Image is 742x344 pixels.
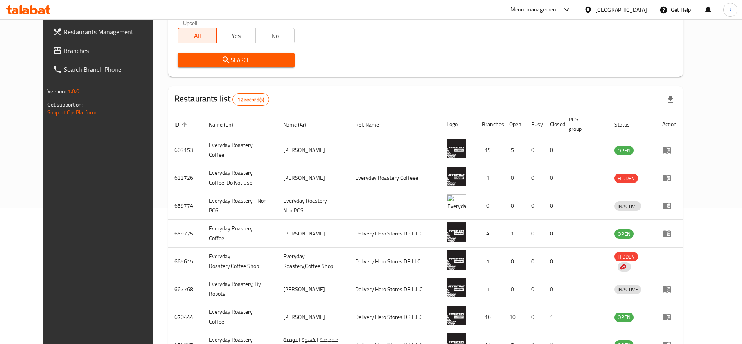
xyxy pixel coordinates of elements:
[440,112,476,136] th: Logo
[64,27,161,36] span: Restaurants Management
[447,306,466,325] img: Everyday Roastery Coffee
[525,136,544,164] td: 0
[47,107,97,118] a: Support.OpsPlatform
[184,55,288,65] span: Search
[174,93,269,106] h2: Restaurants list
[277,220,349,248] td: [PERSON_NAME]
[503,248,525,275] td: 0
[525,220,544,248] td: 0
[544,192,562,220] td: 0
[614,252,638,261] span: HIDDEN
[277,164,349,192] td: [PERSON_NAME]
[503,112,525,136] th: Open
[447,250,466,270] img: Everyday Roastery,Coffee Shop
[661,90,680,109] div: Export file
[503,275,525,303] td: 0
[277,275,349,303] td: [PERSON_NAME]
[64,65,161,74] span: Search Branch Phone
[447,167,466,186] img: Everyday Roastery Coffee, Do Not Use
[203,275,277,303] td: Everyday Roastery, By Robots
[525,192,544,220] td: 0
[476,303,503,331] td: 16
[203,303,277,331] td: Everyday Roastery Coffee
[662,284,677,294] div: Menu
[662,312,677,322] div: Menu
[614,146,634,155] div: OPEN
[203,220,277,248] td: Everyday Roastery Coffee
[544,248,562,275] td: 0
[349,220,440,248] td: Delivery Hero Stores DB L.L.C
[614,230,634,239] span: OPEN
[220,30,252,42] span: Yes
[355,120,389,129] span: Ref. Name
[277,303,349,331] td: [PERSON_NAME]
[544,220,562,248] td: 0
[178,53,295,67] button: Search
[232,93,269,106] div: Total records count
[181,30,214,42] span: All
[614,285,641,294] div: INACTIVE
[47,22,167,41] a: Restaurants Management
[255,28,295,43] button: No
[614,313,634,322] div: OPEN
[662,173,677,183] div: Menu
[544,112,562,136] th: Closed
[476,248,503,275] td: 1
[233,96,269,103] span: 12 record(s)
[525,275,544,303] td: 0
[525,164,544,192] td: 0
[544,303,562,331] td: 1
[168,164,203,192] td: 633726
[447,278,466,297] img: Everyday Roastery, By Robots
[569,115,599,134] span: POS group
[349,164,440,192] td: Everyday Roastery Coffeee
[614,313,634,322] span: OPEN
[349,303,440,331] td: Delivery Hero Stores DB L.L.C
[614,120,640,129] span: Status
[203,136,277,164] td: Everyday Roastery Coffee
[168,136,203,164] td: 603153
[619,263,626,270] img: delivery hero logo
[349,248,440,275] td: Delivery Hero Stores DB LLC
[47,100,83,110] span: Get support on:
[614,174,638,183] span: HIDDEN
[662,229,677,238] div: Menu
[183,20,198,25] label: Upsell
[476,220,503,248] td: 4
[47,60,167,79] a: Search Branch Phone
[47,41,167,60] a: Branches
[447,139,466,158] img: Everyday Roastery Coffee
[503,303,525,331] td: 10
[662,201,677,210] div: Menu
[525,303,544,331] td: 0
[544,164,562,192] td: 0
[614,285,641,294] span: INACTIVE
[168,303,203,331] td: 670444
[277,136,349,164] td: [PERSON_NAME]
[283,120,316,129] span: Name (Ar)
[503,220,525,248] td: 1
[614,202,641,211] span: INACTIVE
[64,46,161,55] span: Branches
[447,194,466,214] img: Everyday Roastery - Non POS
[203,164,277,192] td: Everyday Roastery Coffee, Do Not Use
[168,248,203,275] td: 665615
[203,192,277,220] td: Everyday Roastery - Non POS
[209,120,243,129] span: Name (En)
[728,5,732,14] span: R
[349,275,440,303] td: Delivery Hero Stores DB L.L.C
[544,136,562,164] td: 0
[277,192,349,220] td: Everyday Roastery - Non POS
[525,248,544,275] td: 0
[259,30,291,42] span: No
[503,192,525,220] td: 0
[595,5,647,14] div: [GEOGRAPHIC_DATA]
[503,164,525,192] td: 0
[168,275,203,303] td: 667768
[178,28,217,43] button: All
[614,201,641,211] div: INACTIVE
[203,248,277,275] td: Everyday Roastery,Coffee Shop
[476,112,503,136] th: Branches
